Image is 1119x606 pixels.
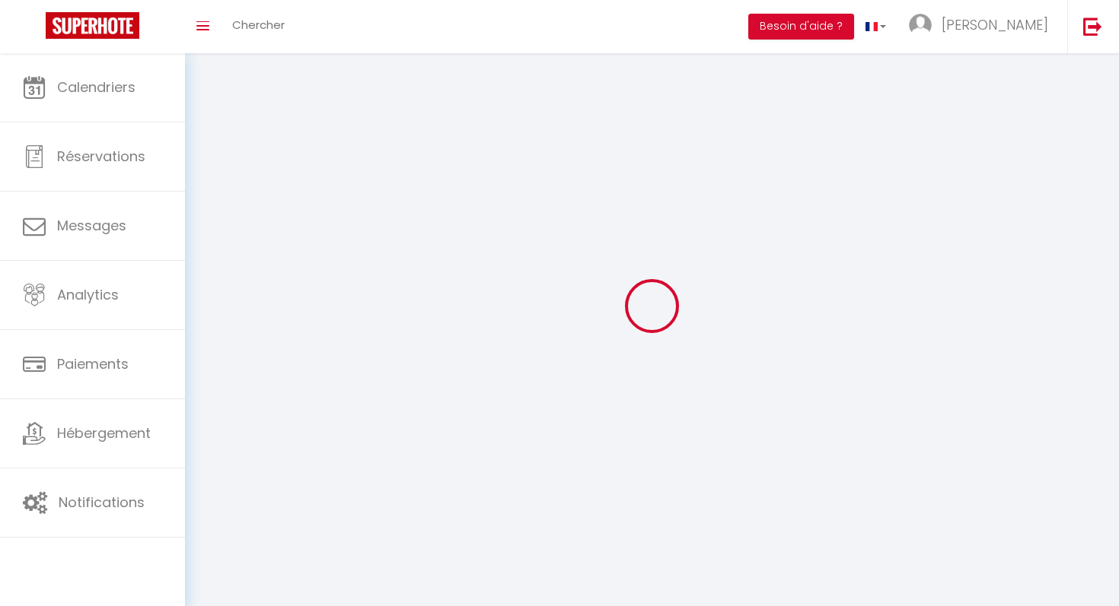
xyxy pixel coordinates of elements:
[12,6,58,52] button: Ouvrir le widget de chat LiveChat
[57,424,151,443] span: Hébergement
[232,17,285,33] span: Chercher
[57,147,145,166] span: Réservations
[57,354,129,373] span: Paiements
[942,15,1048,34] span: [PERSON_NAME]
[57,78,135,97] span: Calendriers
[59,493,145,512] span: Notifications
[909,14,932,36] img: ...
[57,216,126,235] span: Messages
[1083,17,1102,36] img: logout
[46,12,139,39] img: Super Booking
[57,285,119,304] span: Analytics
[748,14,854,40] button: Besoin d'aide ?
